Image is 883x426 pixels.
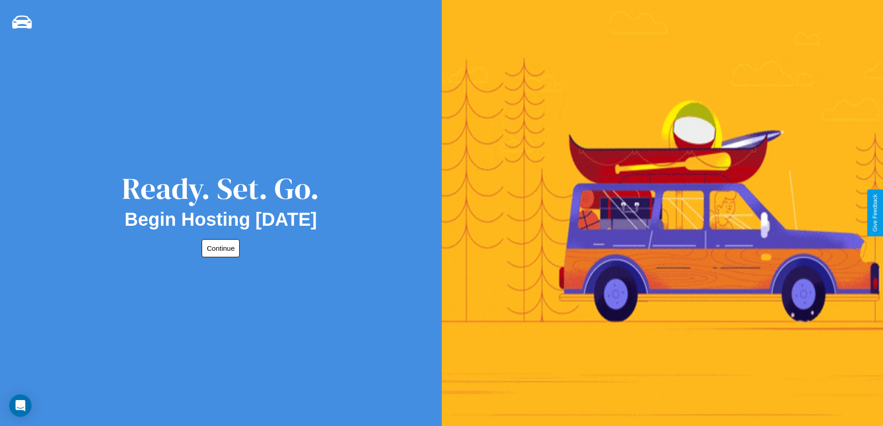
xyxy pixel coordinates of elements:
div: Give Feedback [872,194,878,232]
div: Ready. Set. Go. [122,168,319,209]
h2: Begin Hosting [DATE] [125,209,317,230]
button: Continue [202,239,240,257]
div: Open Intercom Messenger [9,394,32,417]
